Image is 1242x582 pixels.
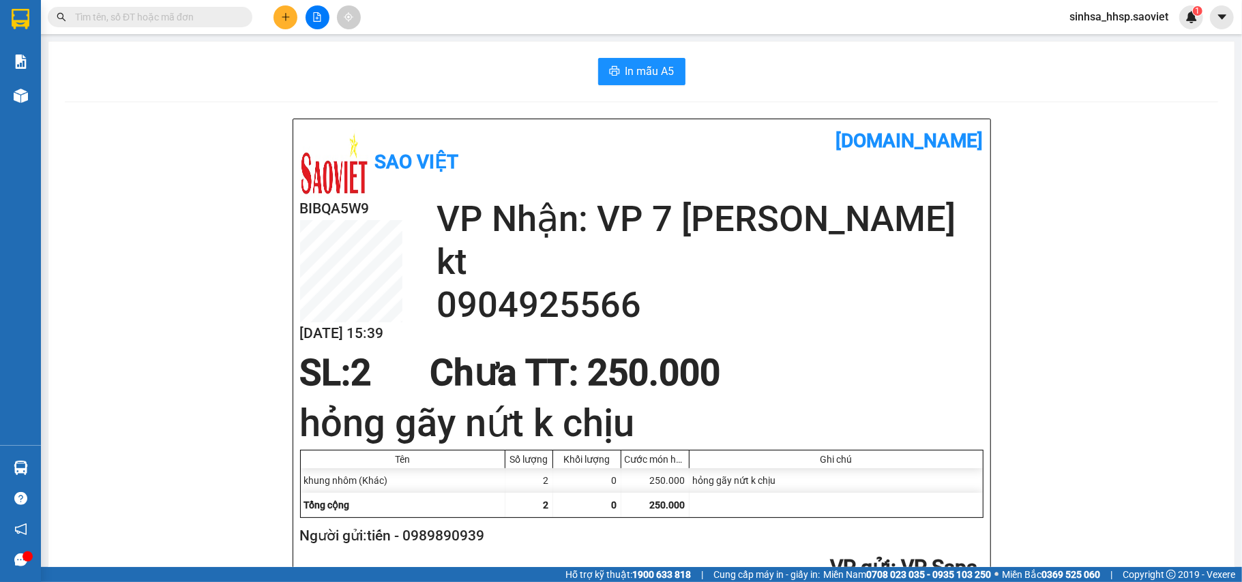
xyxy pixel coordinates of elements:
[612,500,617,510] span: 0
[300,525,978,547] h2: Người gửi: tiến - 0989890939
[300,198,402,220] h2: BIBQA5W9
[1216,11,1228,23] span: caret-down
[14,55,28,69] img: solution-icon
[509,454,549,465] div: Số lượng
[301,468,505,493] div: khung nhôm (Khác)
[823,567,991,582] span: Miền Nam
[57,12,66,22] span: search
[625,454,685,465] div: Cước món hàng
[344,12,353,22] span: aim
[1110,567,1112,582] span: |
[621,468,690,493] div: 250.000
[14,492,27,505] span: question-circle
[300,352,351,394] span: SL:
[12,9,29,29] img: logo-vxr
[557,454,617,465] div: Khối lượng
[437,284,984,326] h2: 0904925566
[14,553,27,566] span: message
[437,198,984,241] h2: VP Nhận: VP 7 [PERSON_NAME]
[625,63,675,80] span: In mẫu A5
[14,461,28,475] img: warehouse-icon
[690,468,983,493] div: hỏng gãy nứt k chịu
[300,397,984,450] h1: hỏng gãy nứt k chịu
[422,352,728,393] div: Chưa TT : 250.000
[1059,8,1179,25] span: sinhsa_hhsp.saoviet
[836,129,984,152] b: [DOMAIN_NAME]
[866,569,991,580] strong: 0708 023 035 - 0935 103 250
[1185,11,1198,23] img: icon-new-feature
[14,89,28,103] img: warehouse-icon
[300,322,402,345] h2: [DATE] 15:39
[632,569,691,580] strong: 1900 633 818
[831,555,891,579] span: VP gửi
[300,129,368,198] img: logo.jpg
[713,567,820,582] span: Cung cấp máy in - giấy in:
[375,151,459,173] b: Sao Việt
[544,500,549,510] span: 2
[281,12,291,22] span: plus
[437,241,984,284] h2: kt
[701,567,703,582] span: |
[505,468,553,493] div: 2
[337,5,361,29] button: aim
[609,65,620,78] span: printer
[306,5,329,29] button: file-add
[300,554,978,582] h2: : VP Sapa
[994,572,999,577] span: ⚪️
[553,468,621,493] div: 0
[312,12,322,22] span: file-add
[1210,5,1234,29] button: caret-down
[1195,6,1200,16] span: 1
[351,352,372,394] span: 2
[1166,570,1176,579] span: copyright
[1041,569,1100,580] strong: 0369 525 060
[75,10,236,25] input: Tìm tên, số ĐT hoặc mã đơn
[598,58,685,85] button: printerIn mẫu A5
[693,454,979,465] div: Ghi chú
[304,500,350,510] span: Tổng cộng
[304,454,501,465] div: Tên
[273,5,297,29] button: plus
[1002,567,1100,582] span: Miền Bắc
[565,567,691,582] span: Hỗ trợ kỹ thuật:
[1193,6,1202,16] sup: 1
[650,500,685,510] span: 250.000
[14,523,27,536] span: notification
